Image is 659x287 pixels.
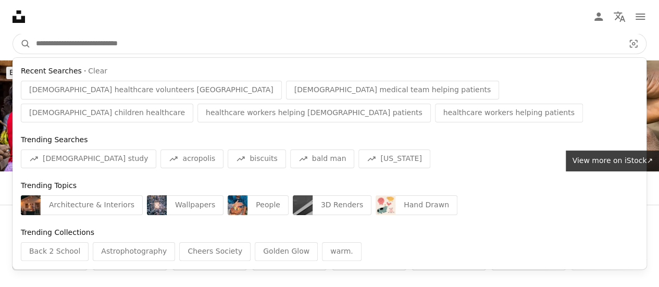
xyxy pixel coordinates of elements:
[147,195,167,215] img: photo-1758846182916-2450a664ccd9
[572,156,653,165] span: View more on iStock ↗
[294,85,491,95] span: [DEMOGRAPHIC_DATA] medical team helping patients
[313,195,371,215] div: 3D Renders
[621,34,646,54] button: Visual search
[9,68,138,77] span: Browse premium images on iStock |
[21,242,89,261] div: Back 2 School
[376,195,395,215] img: premium_vector-1738857557550-07f8ae7b8745
[247,195,289,215] div: People
[43,154,148,164] span: [DEMOGRAPHIC_DATA] study
[312,154,346,164] span: bald man
[21,66,638,77] div: ·
[21,228,94,236] span: Trending Collections
[13,33,646,54] form: Find visuals sitewide
[167,195,223,215] div: Wallpapers
[293,195,313,215] img: premium_photo-1749548059677-908a98011c1d
[250,154,277,164] span: biscuits
[566,151,659,171] a: View more on iStock↗
[630,6,651,27] button: Menu
[228,195,247,215] img: premium_photo-1712935548320-c5b82b36984f
[21,135,88,144] span: Trending Searches
[21,181,77,190] span: Trending Topics
[13,34,31,54] button: Search Unsplash
[182,154,215,164] span: acropolis
[41,195,143,215] div: Architecture & Interiors
[609,6,630,27] button: Language
[255,242,318,261] div: Golden Glow
[93,242,175,261] div: Astrophotography
[13,10,25,23] a: Home — Unsplash
[206,108,422,118] span: healthcare workers helping [DEMOGRAPHIC_DATA] patients
[588,6,609,27] a: Log in / Sign up
[29,85,273,95] span: [DEMOGRAPHIC_DATA] healthcare volunteers [GEOGRAPHIC_DATA]
[179,242,251,261] div: Cheers Society
[29,108,185,118] span: [DEMOGRAPHIC_DATA] children healthcare
[21,195,41,215] img: premium_photo-1686167978316-e075293442bf
[322,242,362,261] div: warm.
[380,154,421,164] span: [US_STATE]
[21,66,82,77] span: Recent Searches
[6,67,210,79] div: 20% off at iStock ↗
[88,66,107,77] button: Clear
[395,195,457,215] div: Hand Drawn
[635,249,646,270] button: scroll list to the right
[443,108,575,118] span: healthcare workers helping patients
